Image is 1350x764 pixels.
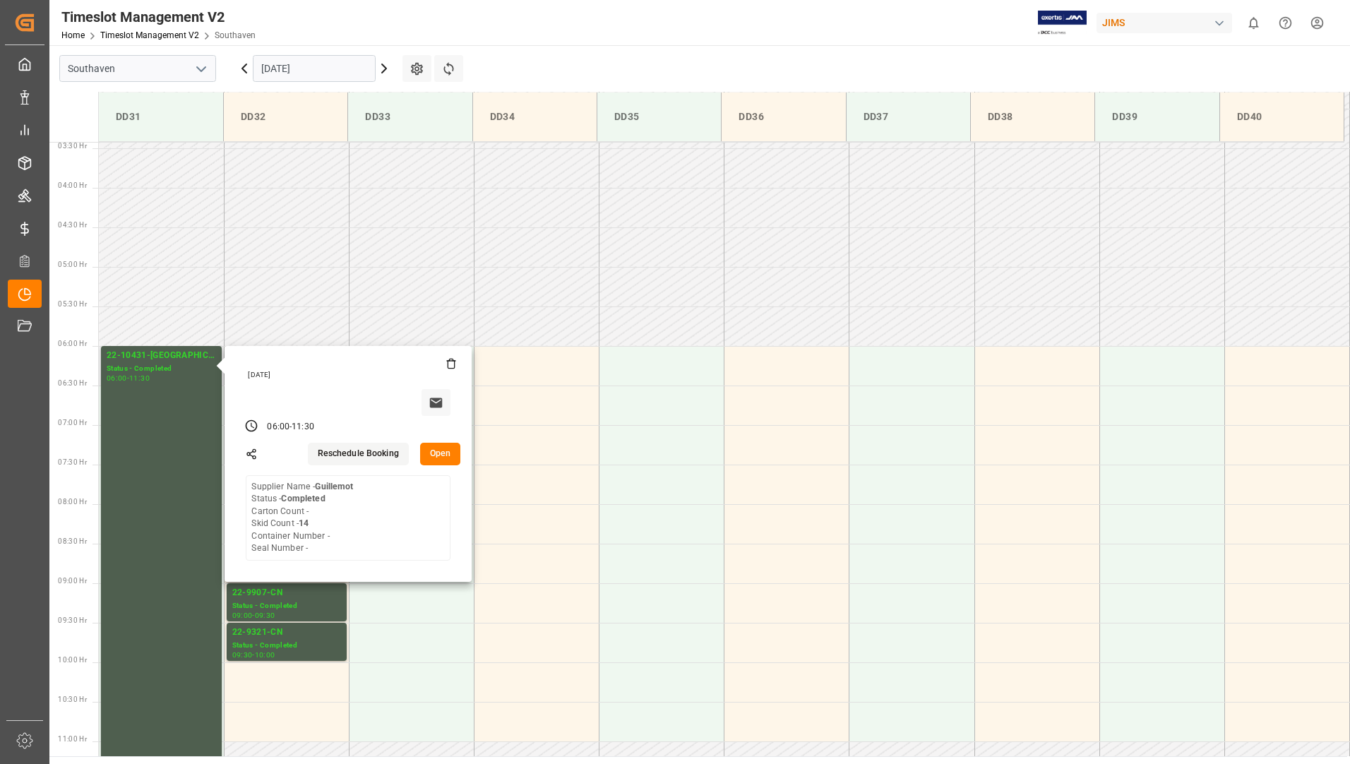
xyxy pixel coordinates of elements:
[58,419,87,426] span: 07:00 Hr
[420,443,461,465] button: Open
[281,494,325,503] b: Completed
[58,577,87,585] span: 09:00 Hr
[858,104,959,130] div: DD37
[232,626,341,640] div: 22-9321-CN
[359,104,460,130] div: DD33
[58,142,87,150] span: 03:30 Hr
[107,363,216,375] div: Status - Completed
[1097,13,1232,33] div: JIMS
[61,30,85,40] a: Home
[1270,7,1301,39] button: Help Center
[58,261,87,268] span: 05:00 Hr
[251,481,353,555] div: Supplier Name - Status - Carton Count - Skid Count - Container Number - Seal Number -
[58,696,87,703] span: 10:30 Hr
[58,379,87,387] span: 06:30 Hr
[289,421,292,434] div: -
[308,443,409,465] button: Reschedule Booking
[190,58,211,80] button: open menu
[299,518,309,528] b: 14
[255,652,275,658] div: 10:00
[315,482,353,491] b: Guillemot
[1038,11,1087,35] img: Exertis%20JAM%20-%20Email%20Logo.jpg_1722504956.jpg
[107,375,127,381] div: 06:00
[232,586,341,600] div: 22-9907-CN
[733,104,834,130] div: DD36
[58,735,87,743] span: 11:00 Hr
[1106,104,1207,130] div: DD39
[61,6,256,28] div: Timeslot Management V2
[267,421,289,434] div: 06:00
[484,104,585,130] div: DD34
[110,104,212,130] div: DD31
[232,612,253,619] div: 09:00
[58,340,87,347] span: 06:00 Hr
[243,370,456,380] div: [DATE]
[252,612,254,619] div: -
[58,656,87,664] span: 10:00 Hr
[1238,7,1270,39] button: show 0 new notifications
[292,421,314,434] div: 11:30
[232,640,341,652] div: Status - Completed
[235,104,336,130] div: DD32
[1097,9,1238,36] button: JIMS
[100,30,199,40] a: Timeslot Management V2
[253,55,376,82] input: DD-MM-YYYY
[58,221,87,229] span: 04:30 Hr
[59,55,216,82] input: Type to search/select
[232,652,253,658] div: 09:30
[58,181,87,189] span: 04:00 Hr
[58,300,87,308] span: 05:30 Hr
[58,616,87,624] span: 09:30 Hr
[58,458,87,466] span: 07:30 Hr
[129,375,150,381] div: 11:30
[609,104,710,130] div: DD35
[58,537,87,545] span: 08:30 Hr
[58,498,87,506] span: 08:00 Hr
[982,104,1083,130] div: DD38
[107,349,216,363] div: 22-10431-[GEOGRAPHIC_DATA]
[255,612,275,619] div: 09:30
[127,375,129,381] div: -
[252,652,254,658] div: -
[1231,104,1332,130] div: DD40
[232,600,341,612] div: Status - Completed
